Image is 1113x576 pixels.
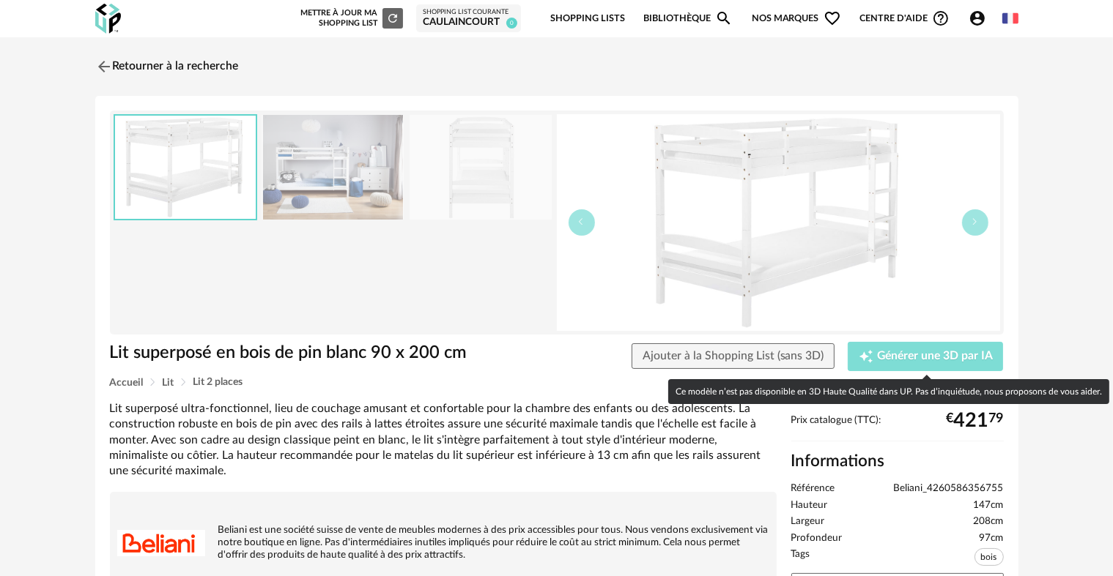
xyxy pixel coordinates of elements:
span: 147cm [974,499,1004,512]
img: lit-superpose-en-bois-de-pin-blanc-90-x-200-cm.jpg [557,114,1000,331]
span: Refresh icon [386,14,399,22]
span: Tags [791,548,810,569]
button: Creation icon Générer une 3D par IA [848,342,1003,371]
span: 421 [954,415,989,427]
div: Breadcrumb [110,377,1004,388]
span: 208cm [974,515,1004,528]
span: Largeur [791,515,825,528]
div: Lit superposé ultra-fonctionnel, lieu de couchage amusant et confortable pour la chambre des enfa... [110,401,777,479]
span: Accueil [110,378,144,388]
img: OXP [95,4,121,34]
span: Référence [791,482,835,495]
div: Ce modèle n’est pas disponible en 3D Haute Qualité dans UP. Pas d’inquiétude, nous proposons de v... [668,379,1109,404]
span: Profondeur [791,532,843,545]
span: Lit 2 places [193,377,243,387]
span: Beliani_4260586356755 [894,482,1004,495]
span: Help Circle Outline icon [932,10,950,27]
button: Ajouter à la Shopping List (sans 3D) [632,343,835,370]
span: Lit [163,378,174,388]
span: Hauteur [791,499,828,512]
a: BibliothèqueMagnify icon [643,1,733,36]
div: Shopping List courante [423,8,514,17]
img: fr [1002,10,1018,26]
div: € 79 [947,415,1004,427]
span: Account Circle icon [969,10,993,27]
span: Générer une 3D par IA [877,351,993,362]
div: Caulaincourt [423,16,514,29]
span: 0 [506,18,517,29]
img: lit-superpose-en-bois-de-pin-blanc-90-x-200-cm.jpg [410,115,552,220]
span: Nos marques [752,1,841,36]
span: Heart Outline icon [824,10,841,27]
span: Account Circle icon [969,10,986,27]
span: Creation icon [859,349,873,364]
img: svg+xml;base64,PHN2ZyB3aWR0aD0iMjQiIGhlaWdodD0iMjQiIHZpZXdCb3g9IjAgMCAyNCAyNCIgZmlsbD0ibm9uZSIgeG... [95,58,113,75]
span: bois [975,548,1004,566]
img: lit-superpose-en-bois-de-pin-blanc-90-x-200-cm.jpg [262,115,404,220]
span: Magnify icon [715,10,733,27]
a: Shopping List courante Caulaincourt 0 [423,8,514,29]
h2: Informations [791,451,1004,472]
span: Centre d'aideHelp Circle Outline icon [859,10,950,27]
img: lit-superpose-en-bois-de-pin-blanc-90-x-200-cm.jpg [115,116,256,219]
h1: Lit superposé en bois de pin blanc 90 x 200 cm [110,342,474,364]
div: Beliani est une société suisse de vente de meubles modernes à des prix accessibles pour tous. Nou... [117,499,769,561]
span: 97cm [980,532,1004,545]
a: Shopping Lists [550,1,625,36]
span: Ajouter à la Shopping List (sans 3D) [643,350,824,362]
div: Mettre à jour ma Shopping List [297,8,403,29]
div: Prix catalogue (TTC): [791,414,1004,441]
a: Retourner à la recherche [95,51,239,83]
